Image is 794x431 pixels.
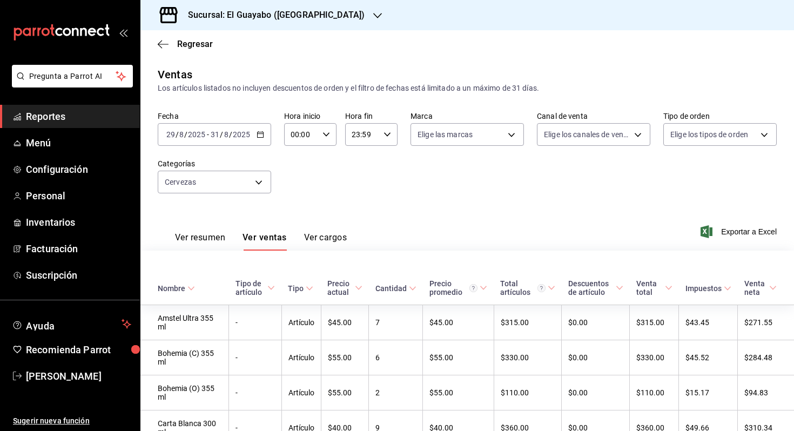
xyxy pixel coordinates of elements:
[26,318,117,331] span: Ayuda
[500,279,546,297] div: Total artículos
[26,369,131,383] span: [PERSON_NAME]
[685,284,731,293] span: Impuestos
[375,284,407,293] div: Cantidad
[29,71,116,82] span: Pregunta a Parrot AI
[210,130,220,139] input: --
[738,340,794,375] td: $284.48
[568,279,614,297] div: Descuentos de artículo
[220,130,223,139] span: /
[411,112,524,120] label: Marca
[429,279,478,297] div: Precio promedio
[327,279,362,297] span: Precio actual
[243,232,287,251] button: Ver ventas
[166,130,176,139] input: --
[568,279,623,297] span: Descuentos de artículo
[158,83,777,94] div: Los artículos listados no incluyen descuentos de orden y el filtro de fechas está limitado a un m...
[288,284,313,293] span: Tipo
[744,279,777,297] span: Venta neta
[26,268,131,282] span: Suscripción
[281,305,321,340] td: Artículo
[562,375,630,410] td: $0.00
[281,340,321,375] td: Artículo
[158,66,192,83] div: Ventas
[494,375,562,410] td: $110.00
[636,279,663,297] div: Venta total
[179,9,365,22] h3: Sucursal: El Guayabo ([GEOGRAPHIC_DATA])
[423,375,494,410] td: $55.00
[229,130,232,139] span: /
[26,188,131,203] span: Personal
[562,340,630,375] td: $0.00
[494,340,562,375] td: $330.00
[345,112,398,120] label: Hora fin
[187,130,206,139] input: ----
[26,241,131,256] span: Facturación
[369,305,423,340] td: 7
[738,305,794,340] td: $271.55
[679,305,738,340] td: $43.45
[537,284,546,292] svg: El total artículos considera cambios de precios en los artículos así como costos adicionales por ...
[229,305,281,340] td: -
[679,375,738,410] td: $15.17
[26,215,131,230] span: Inventarios
[369,375,423,410] td: 2
[12,65,133,87] button: Pregunta a Parrot AI
[140,305,229,340] td: Amstel Ultra 355 ml
[685,284,722,293] div: Impuestos
[119,28,127,37] button: open_drawer_menu
[158,112,271,120] label: Fecha
[663,112,777,120] label: Tipo de orden
[562,305,630,340] td: $0.00
[175,232,347,251] div: navigation tabs
[321,375,368,410] td: $55.00
[670,129,748,140] span: Elige los tipos de orden
[158,284,195,293] span: Nombre
[304,232,347,251] button: Ver cargos
[544,129,630,140] span: Elige los canales de venta
[158,160,271,167] label: Categorías
[8,78,133,90] a: Pregunta a Parrot AI
[158,284,185,293] div: Nombre
[229,340,281,375] td: -
[26,342,131,357] span: Recomienda Parrot
[224,130,229,139] input: --
[158,39,213,49] button: Regresar
[184,130,187,139] span: /
[738,375,794,410] td: $94.83
[13,415,131,427] span: Sugerir nueva función
[369,340,423,375] td: 6
[703,225,777,238] button: Exportar a Excel
[375,284,416,293] span: Cantidad
[26,109,131,124] span: Reportes
[176,130,179,139] span: /
[235,279,265,297] div: Tipo de artículo
[175,232,225,251] button: Ver resumen
[630,340,679,375] td: $330.00
[744,279,767,297] div: Venta neta
[235,279,275,297] span: Tipo de artículo
[140,340,229,375] td: Bohemia (C) 355 ml
[494,305,562,340] td: $315.00
[26,136,131,150] span: Menú
[284,112,337,120] label: Hora inicio
[26,162,131,177] span: Configuración
[232,130,251,139] input: ----
[537,112,650,120] label: Canal de venta
[177,39,213,49] span: Regresar
[179,130,184,139] input: --
[207,130,209,139] span: -
[281,375,321,410] td: Artículo
[327,279,352,297] div: Precio actual
[679,340,738,375] td: $45.52
[500,279,555,297] span: Total artículos
[288,284,304,293] div: Tipo
[423,340,494,375] td: $55.00
[140,375,229,410] td: Bohemia (O) 355 ml
[423,305,494,340] td: $45.00
[630,375,679,410] td: $110.00
[630,305,679,340] td: $315.00
[165,177,196,187] span: Cervezas
[636,279,672,297] span: Venta total
[429,279,488,297] span: Precio promedio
